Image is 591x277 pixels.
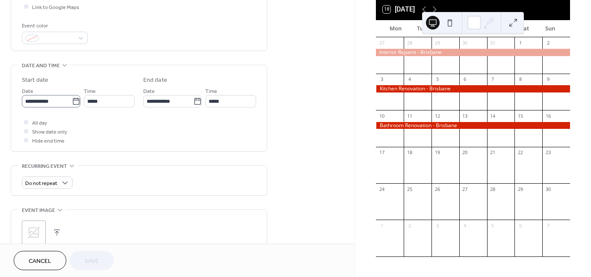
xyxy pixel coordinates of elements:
div: 28 [406,40,413,46]
div: Kitchen Renovation - Brisbane [376,85,570,92]
span: Cancel [29,257,51,266]
span: Show date only [32,128,67,137]
span: All day [32,119,47,128]
div: Mon [383,20,408,37]
span: Date [143,87,155,96]
span: Recurring event [22,162,67,171]
div: 1 [517,40,523,46]
button: Cancel [14,251,66,270]
div: 6 [462,76,468,83]
div: 6 [517,222,523,229]
div: 4 [462,222,468,229]
div: 16 [545,113,551,119]
div: 2 [406,222,413,229]
div: 15 [517,113,523,119]
div: 4 [406,76,413,83]
div: 5 [434,76,440,83]
div: Tue [408,20,434,37]
div: Start date [22,76,48,85]
div: Event color [22,21,86,30]
div: 7 [545,222,551,229]
span: Do not repeat [25,179,57,188]
div: 23 [545,149,551,156]
div: 3 [434,222,440,229]
div: Interior Repaint - Brisbane [376,49,570,56]
span: Time [84,87,96,96]
div: 31 [490,40,496,46]
div: 8 [517,76,523,83]
div: 22 [517,149,523,156]
div: 5 [490,222,496,229]
div: 29 [517,186,523,192]
div: 29 [434,40,440,46]
div: 19 [434,149,440,156]
div: 30 [462,40,468,46]
div: 7 [490,76,496,83]
div: 12 [434,113,440,119]
div: Bathroom Renovation - Brisbane [376,122,570,129]
div: Sun [538,20,563,37]
span: Date and time [22,61,60,70]
div: 27 [378,40,385,46]
div: 25 [406,186,413,192]
div: 1 [378,222,385,229]
div: 27 [462,186,468,192]
div: 9 [545,76,551,83]
span: Link to Google Maps [32,3,79,12]
div: 30 [545,186,551,192]
div: 28 [490,186,496,192]
div: 21 [490,149,496,156]
span: Event image [22,206,55,215]
div: 18 [406,149,413,156]
div: End date [143,76,167,85]
span: Time [205,87,217,96]
span: Date [22,87,33,96]
div: 24 [378,186,385,192]
button: 18[DATE] [380,3,418,15]
div: 20 [462,149,468,156]
div: Sat [511,20,537,37]
div: 13 [462,113,468,119]
div: 2 [545,40,551,46]
div: 17 [378,149,385,156]
div: ; [22,220,46,244]
div: 26 [434,186,440,192]
div: 11 [406,113,413,119]
div: 14 [490,113,496,119]
span: Hide end time [32,137,65,146]
div: 10 [378,113,385,119]
div: 3 [378,76,385,83]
